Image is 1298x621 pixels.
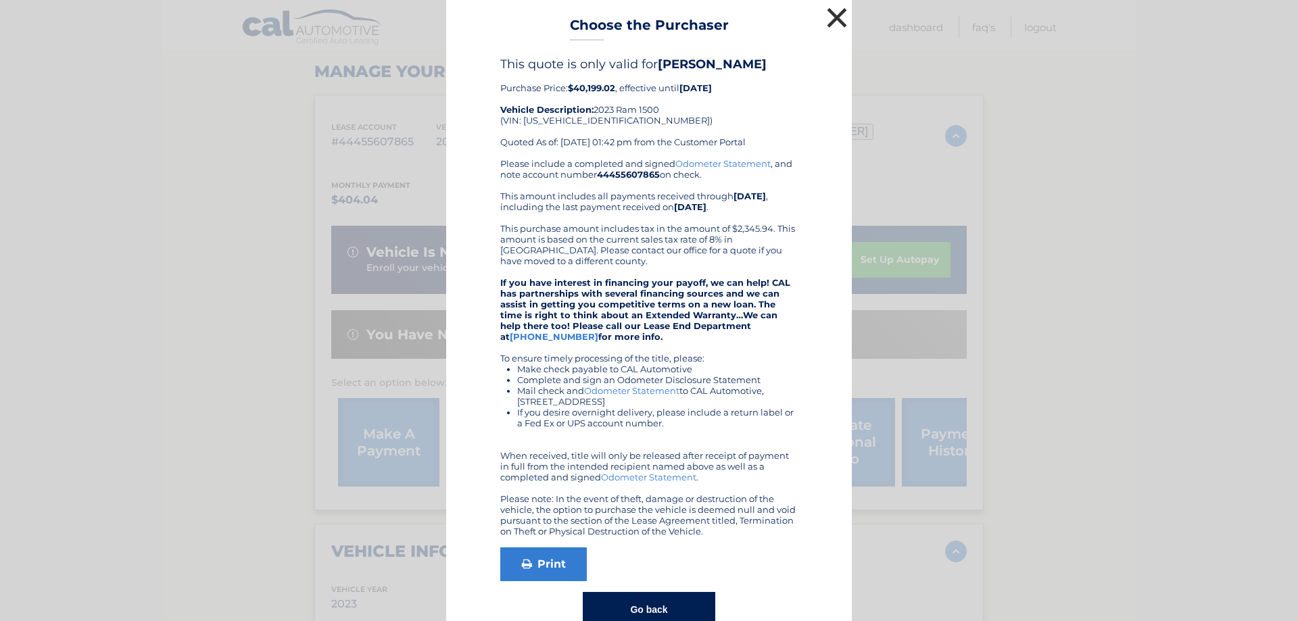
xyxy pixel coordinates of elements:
a: Odometer Statement [675,158,771,169]
h3: Choose the Purchaser [570,17,729,41]
div: Please include a completed and signed , and note account number on check. This amount includes al... [500,158,798,537]
li: If you desire overnight delivery, please include a return label or a Fed Ex or UPS account number. [517,407,798,428]
div: Purchase Price: , effective until 2023 Ram 1500 (VIN: [US_VEHICLE_IDENTIFICATION_NUMBER]) Quoted ... [500,57,798,158]
li: Complete and sign an Odometer Disclosure Statement [517,374,798,385]
button: × [823,4,850,31]
a: [PHONE_NUMBER] [510,331,598,342]
li: Make check payable to CAL Automotive [517,364,798,374]
b: [PERSON_NAME] [658,57,767,72]
b: 44455607865 [597,169,660,180]
b: [DATE] [679,82,712,93]
a: Print [500,547,587,581]
strong: If you have interest in financing your payoff, we can help! CAL has partnerships with several fin... [500,277,790,342]
a: Odometer Statement [584,385,679,396]
a: Odometer Statement [601,472,696,482]
b: $40,199.02 [568,82,615,93]
li: Mail check and to CAL Automotive, [STREET_ADDRESS] [517,385,798,407]
strong: Vehicle Description: [500,104,594,115]
b: [DATE] [734,191,766,201]
h4: This quote is only valid for [500,57,798,72]
b: [DATE] [674,201,706,212]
